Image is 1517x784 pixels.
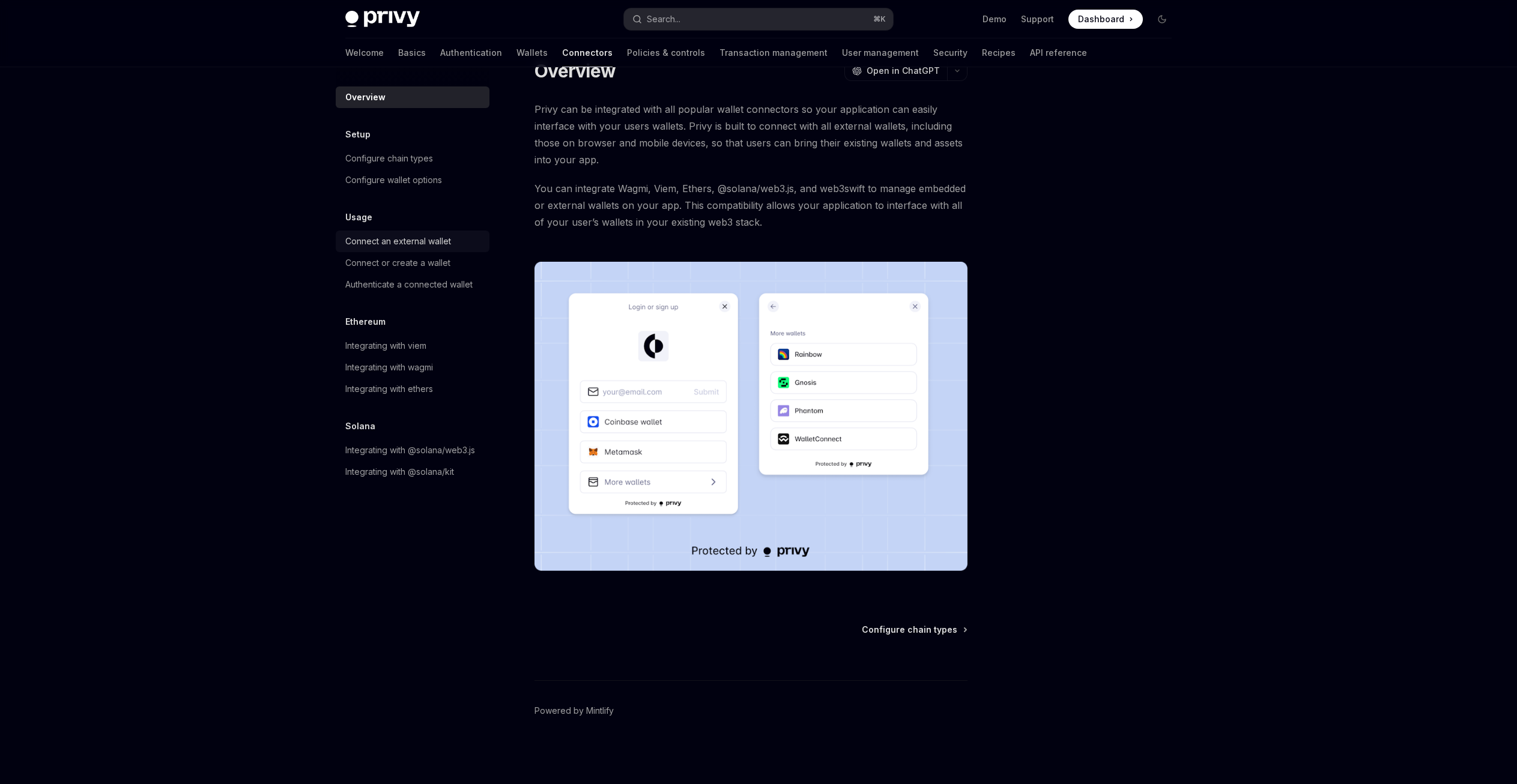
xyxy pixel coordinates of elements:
a: Integrating with wagmi [336,357,489,378]
a: Security [933,38,967,67]
a: API reference [1030,38,1087,67]
div: Integrating with wagmi [345,360,433,375]
div: Overview [345,90,386,104]
a: Integrating with ethers [336,378,489,400]
div: Configure chain types [345,151,433,166]
h5: Solana [345,419,375,433]
a: Integrating with viem [336,335,489,357]
a: Welcome [345,38,384,67]
a: Connectors [562,38,613,67]
a: Recipes [982,38,1016,67]
div: Search... [647,12,680,26]
div: Integrating with @solana/web3.js [345,443,475,457]
a: Connect or create a wallet [336,252,489,274]
button: Toggle dark mode [1152,10,1172,29]
div: Authenticate a connected wallet [345,277,473,292]
a: Configure wallet options [336,169,489,191]
a: Configure chain types [862,624,966,636]
a: Authenticate a connected wallet [336,274,489,295]
a: Wallets [516,38,548,67]
img: dark logo [345,11,420,28]
div: Connect an external wallet [345,234,451,249]
a: Support [1021,13,1054,25]
h5: Setup [345,127,371,142]
div: Configure wallet options [345,173,442,187]
a: Basics [398,38,426,67]
a: Transaction management [719,38,828,67]
a: Connect an external wallet [336,231,489,252]
a: Configure chain types [336,148,489,169]
span: Configure chain types [862,624,957,636]
a: Policies & controls [627,38,705,67]
h5: Ethereum [345,315,386,329]
a: Overview [336,86,489,108]
div: Integrating with @solana/kit [345,465,454,479]
h1: Overview [534,60,616,82]
div: Connect or create a wallet [345,256,450,270]
a: Dashboard [1068,10,1143,29]
a: Integrating with @solana/kit [336,461,489,483]
a: Authentication [440,38,502,67]
span: Dashboard [1078,13,1124,25]
span: Open in ChatGPT [867,65,940,77]
button: Open in ChatGPT [844,61,947,81]
img: Connectors3 [534,262,967,571]
div: Integrating with ethers [345,382,433,396]
div: Integrating with viem [345,339,426,353]
span: ⌘ K [873,14,886,24]
a: User management [842,38,919,67]
h5: Usage [345,210,372,225]
a: Integrating with @solana/web3.js [336,439,489,461]
span: Privy can be integrated with all popular wallet connectors so your application can easily interfa... [534,101,967,168]
a: Demo [983,13,1007,25]
a: Powered by Mintlify [534,705,614,717]
span: You can integrate Wagmi, Viem, Ethers, @solana/web3.js, and web3swift to manage embedded or exter... [534,180,967,231]
button: Open search [624,8,893,30]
